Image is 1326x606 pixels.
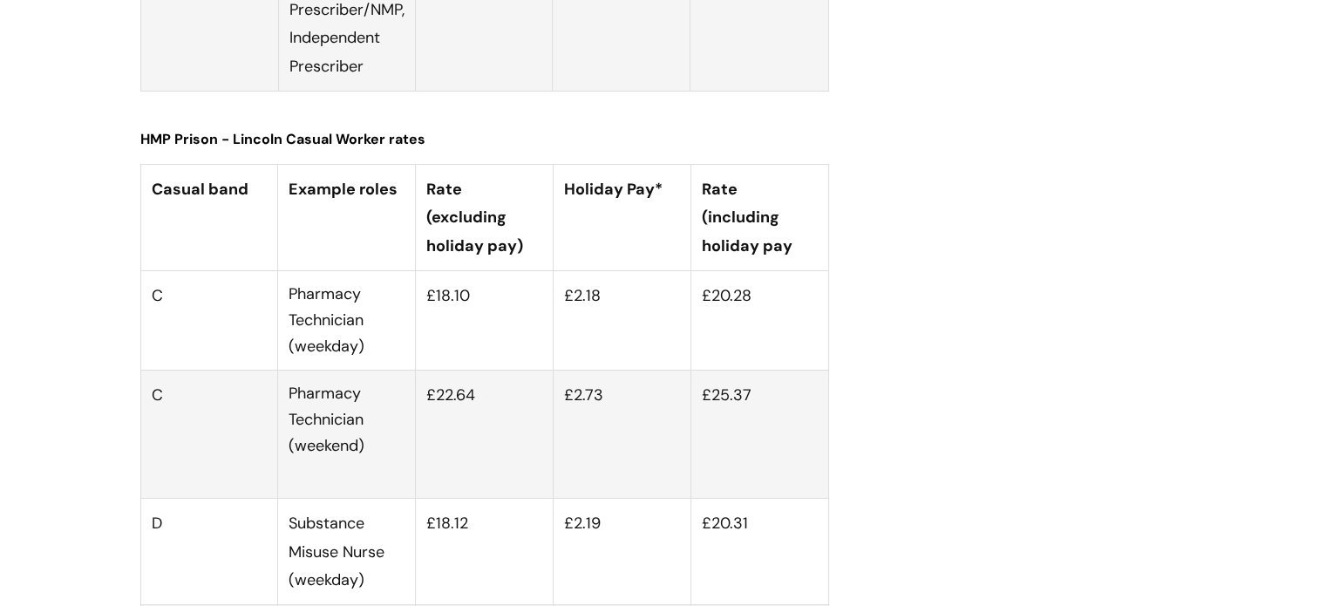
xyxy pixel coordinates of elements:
[553,270,690,370] td: £2.18
[690,164,828,270] th: Rate (including holiday pay
[278,499,416,605] td: Substance Misuse Nurse (weekday)
[140,371,278,499] td: C
[690,270,828,370] td: £20.28
[553,499,690,605] td: £2.19
[416,164,554,270] th: Rate (excluding holiday pay)
[289,282,405,359] p: Pharmacy Technician (weekday)
[553,371,690,499] td: £2.73
[416,270,554,370] td: £18.10
[416,499,554,605] td: £18.12
[140,270,278,370] td: C
[690,499,828,605] td: £20.31
[553,164,690,270] th: Holiday Pay*
[278,164,416,270] th: Example roles
[416,371,554,499] td: £22.64
[690,371,828,499] td: £25.37
[140,130,425,148] span: HMP Prison - Lincoln Casual Worker rates
[140,164,278,270] th: Casual band
[289,381,405,459] p: Pharmacy Technician (weekend)
[140,499,278,605] td: D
